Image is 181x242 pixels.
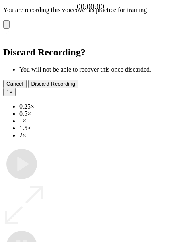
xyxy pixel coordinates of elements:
button: 1× [3,88,16,96]
h2: Discard Recording? [3,47,178,58]
li: 2× [19,132,178,139]
li: 0.25× [19,103,178,110]
li: 1× [19,117,178,125]
li: 1.5× [19,125,178,132]
button: Discard Recording [28,80,79,88]
li: 0.5× [19,110,178,117]
button: Cancel [3,80,27,88]
a: 00:00:00 [77,2,104,11]
span: 1 [6,89,9,95]
li: You will not be able to recover this once discarded. [19,66,178,73]
p: You are recording this voiceover as practice for training [3,6,178,14]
